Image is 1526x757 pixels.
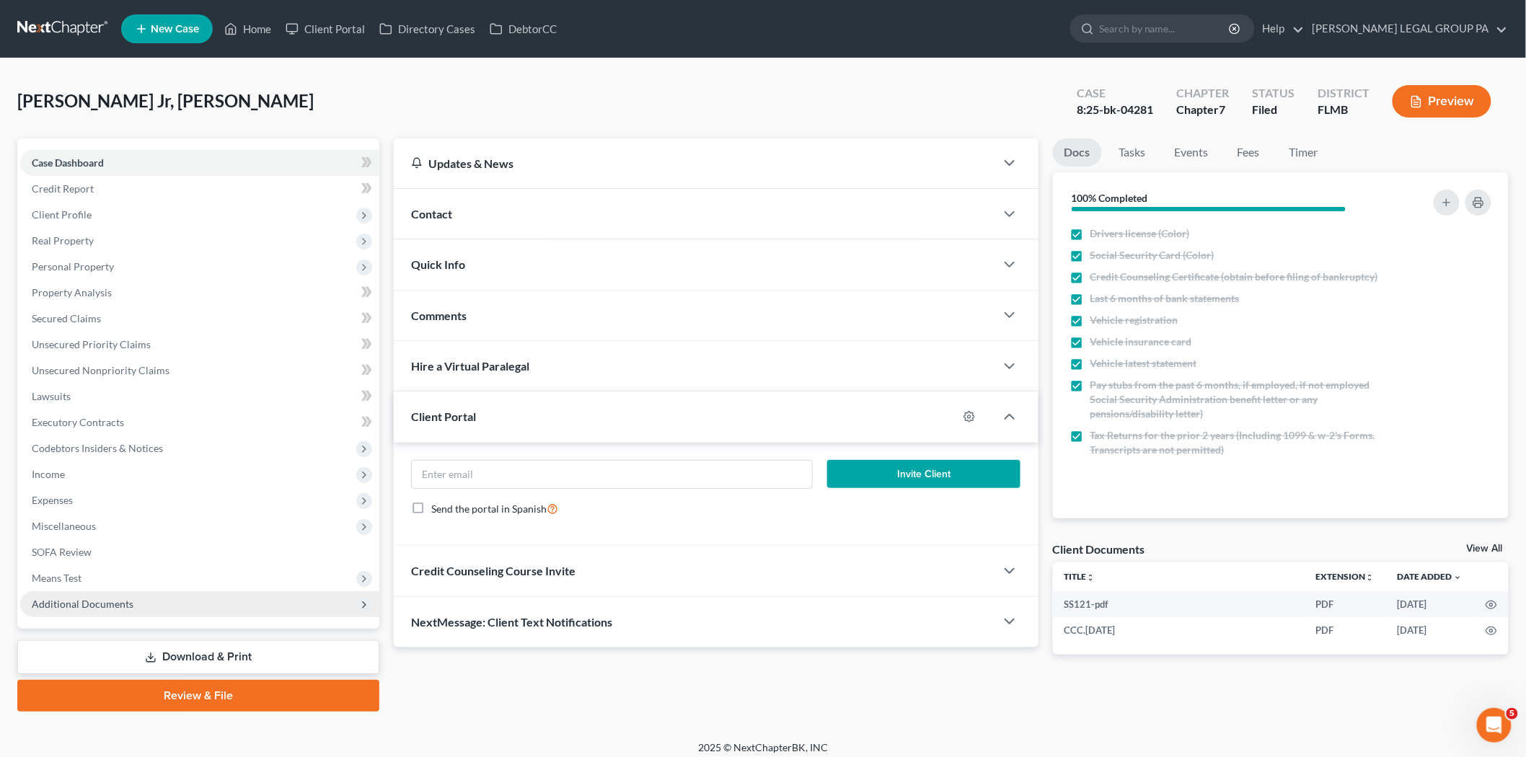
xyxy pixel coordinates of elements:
a: Case Dashboard [20,150,379,176]
div: Status [1252,85,1295,102]
span: New Case [151,24,199,35]
span: 5 [1507,708,1518,720]
div: Filed [1252,102,1295,118]
span: Means Test [32,572,81,584]
span: Property Analysis [32,286,112,298]
strong: 100% Completed [1072,192,1148,204]
a: SOFA Review [20,539,379,565]
span: Secured Claims [32,312,101,324]
span: Unsecured Priority Claims [32,338,151,350]
span: Vehicle insurance card [1090,335,1192,349]
span: Real Property [32,234,94,247]
td: SS121-pdf [1053,591,1305,617]
div: Updates & News [411,156,978,171]
span: Client Portal [411,410,476,423]
span: Vehicle latest statement [1090,356,1197,371]
a: DebtorCC [482,16,564,42]
span: Credit Counseling Certificate (obtain before filing of bankruptcy) [1090,270,1378,284]
a: Fees [1226,138,1272,167]
span: Personal Property [32,260,114,273]
button: Invite Client [827,460,1020,489]
a: Help [1256,16,1304,42]
button: Preview [1393,85,1491,118]
span: Social Security Card (Color) [1090,248,1214,262]
span: Pay stubs from the past 6 months, if employed, if not employed Social Security Administration ben... [1090,378,1382,421]
td: [DATE] [1386,591,1474,617]
a: Executory Contracts [20,410,379,435]
div: Chapter [1176,85,1229,102]
a: Extensionunfold_more [1316,571,1375,582]
span: Unsecured Nonpriority Claims [32,364,169,376]
a: Credit Report [20,176,379,202]
span: [PERSON_NAME] Jr, [PERSON_NAME] [17,90,314,111]
span: Miscellaneous [32,520,96,532]
span: Additional Documents [32,598,133,610]
a: View All [1467,544,1503,554]
a: Download & Print [17,640,379,674]
i: unfold_more [1366,573,1375,582]
a: Date Added expand_more [1398,571,1463,582]
div: Case [1077,85,1153,102]
a: Directory Cases [372,16,482,42]
span: Quick Info [411,257,465,271]
td: CCC.[DATE] [1053,617,1305,643]
span: Contact [411,207,452,221]
a: Unsecured Priority Claims [20,332,379,358]
a: Lawsuits [20,384,379,410]
input: Enter email [412,461,812,488]
a: Client Portal [278,16,372,42]
td: [DATE] [1386,617,1474,643]
a: Docs [1053,138,1102,167]
a: Unsecured Nonpriority Claims [20,358,379,384]
a: Secured Claims [20,306,379,332]
span: Lawsuits [32,390,71,402]
span: Expenses [32,494,73,506]
a: Timer [1278,138,1330,167]
span: Credit Report [32,182,94,195]
span: NextMessage: Client Text Notifications [411,615,612,629]
span: Client Profile [32,208,92,221]
span: Hire a Virtual Paralegal [411,359,529,373]
i: expand_more [1454,573,1463,582]
div: Client Documents [1053,541,1145,557]
span: Tax Returns for the prior 2 years (Including 1099 & w-2's Forms. Transcripts are not permitted) [1090,428,1382,457]
span: Executory Contracts [32,416,124,428]
span: 7 [1219,102,1225,116]
a: Tasks [1108,138,1157,167]
span: Case Dashboard [32,156,104,169]
div: FLMB [1318,102,1370,118]
a: Titleunfold_more [1064,571,1095,582]
a: Review & File [17,680,379,712]
span: Credit Counseling Course Invite [411,564,575,577]
a: Home [217,16,278,42]
span: SOFA Review [32,546,92,558]
div: 8:25-bk-04281 [1077,102,1153,118]
a: Property Analysis [20,280,379,306]
td: PDF [1305,617,1386,643]
div: District [1318,85,1370,102]
span: Codebtors Insiders & Notices [32,442,163,454]
span: Vehicle registration [1090,313,1178,327]
span: Last 6 months of bank statements [1090,291,1240,306]
input: Search by name... [1099,15,1231,42]
a: Events [1163,138,1220,167]
iframe: Intercom live chat [1477,708,1512,743]
span: Send the portal in Spanish [431,503,547,515]
span: Income [32,468,65,480]
td: PDF [1305,591,1386,617]
i: unfold_more [1087,573,1095,582]
a: [PERSON_NAME] LEGAL GROUP PA [1305,16,1508,42]
span: Drivers license (Color) [1090,226,1190,241]
div: Chapter [1176,102,1229,118]
span: Comments [411,309,467,322]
